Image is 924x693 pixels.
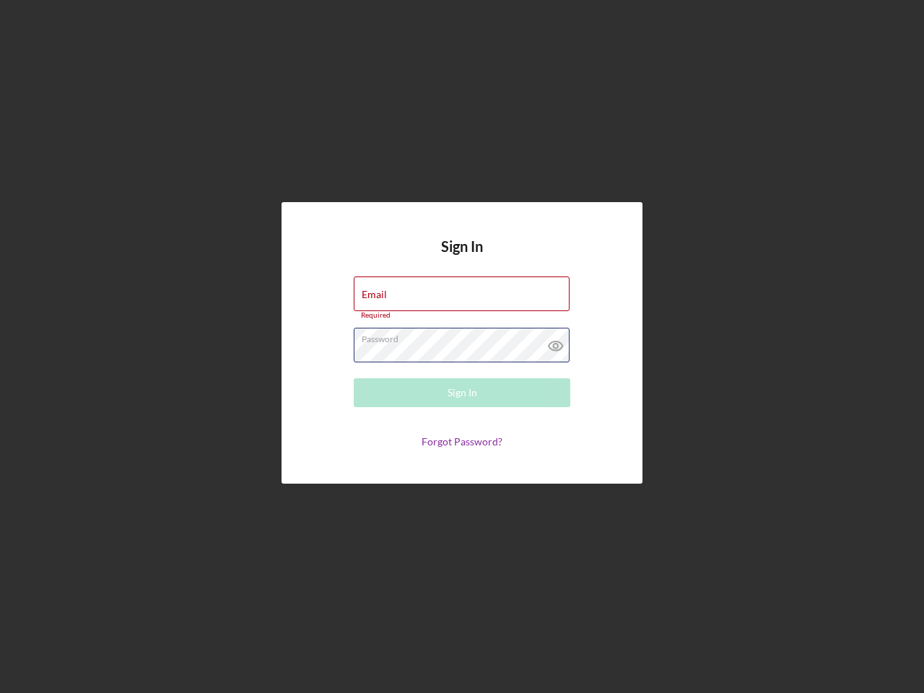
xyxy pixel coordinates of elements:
label: Password [362,328,570,344]
h4: Sign In [441,238,483,276]
label: Email [362,289,387,300]
div: Sign In [448,378,477,407]
button: Sign In [354,378,570,407]
a: Forgot Password? [422,435,502,448]
div: Required [354,311,570,320]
